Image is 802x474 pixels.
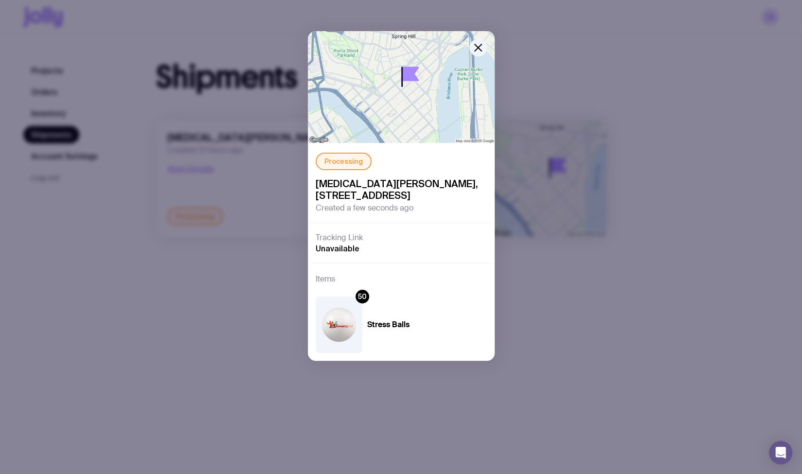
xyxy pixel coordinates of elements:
[316,178,487,201] span: [MEDICAL_DATA][PERSON_NAME], [STREET_ADDRESS]
[308,31,495,143] img: staticmap
[769,441,792,464] div: Open Intercom Messenger
[356,290,369,303] div: 50
[316,244,359,253] span: Unavailable
[367,320,410,330] h4: Stress Balls
[316,153,372,170] div: Processing
[316,203,413,213] span: Created a few seconds ago
[316,273,335,285] h3: Items
[316,233,363,243] h3: Tracking Link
